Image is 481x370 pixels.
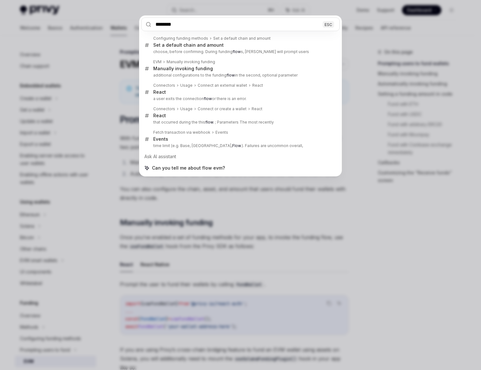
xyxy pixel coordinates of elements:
div: Manually invoking funding [153,66,213,71]
p: choose, before confirming. During funding s, [PERSON_NAME] will prompt users [153,49,326,54]
div: Connectors [153,83,175,88]
p: a user exits the connection or there is an error. [153,96,326,101]
div: Configuring funding methods [153,36,208,41]
div: Set a default chain and amount [153,42,224,48]
div: Fetch transaction via webhook [153,130,210,135]
div: Connect or create a wallet [198,106,247,111]
div: Events [153,136,168,142]
b: flow [205,120,213,124]
b: flow [204,96,212,101]
div: EVM [153,59,161,64]
b: Flow [232,143,241,148]
div: React [153,113,166,118]
div: Manually invoking funding [167,59,215,64]
p: that occurred during the this . ; Parameters The most recently [153,120,326,125]
div: React [252,106,262,111]
div: Events [215,130,228,135]
span: Can you tell me about flow evm? [152,165,225,171]
div: React [153,89,166,95]
p: time limit (e.g. Base, [GEOGRAPHIC_DATA], .). Failures are uncommon overall, [153,143,326,148]
div: Connect an external wallet [198,83,247,88]
div: Usage [180,83,193,88]
div: Set a default chain and amount [213,36,271,41]
p: additional configurations to the funding in the second, optional parameter [153,73,326,78]
b: flow [233,49,241,54]
div: Connectors [153,106,175,111]
div: Ask AI assistant [141,151,340,162]
div: Usage [180,106,193,111]
div: React [252,83,263,88]
b: flow [227,73,235,77]
div: ESC [323,21,334,28]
